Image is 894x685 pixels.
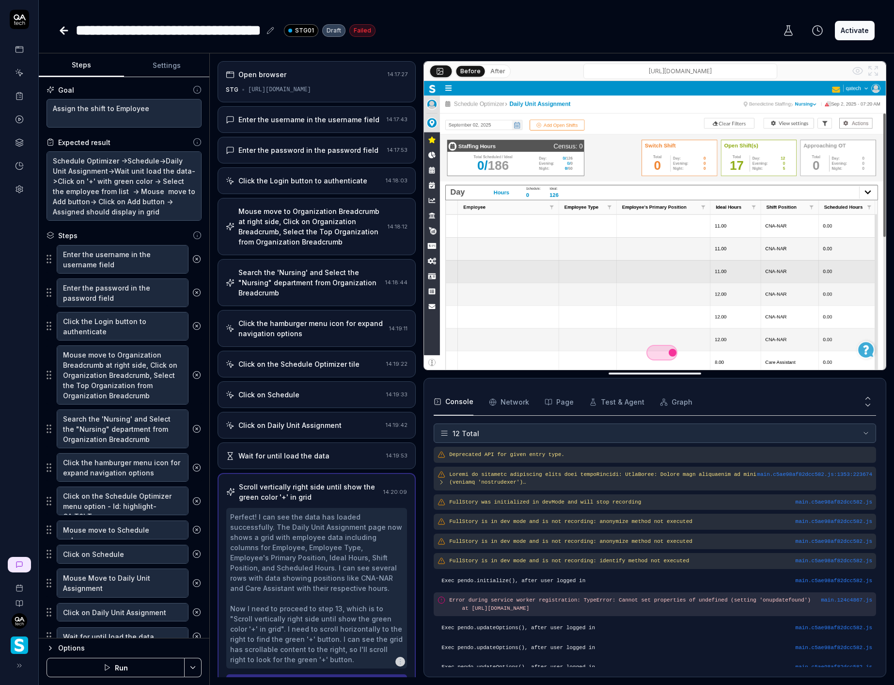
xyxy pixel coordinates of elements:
button: main.c5ae98af82dcc582.js [796,557,872,565]
div: Click on the Schedule Optimizer tile [238,359,360,369]
pre: FullStory is in dev mode and is not recording: identify method not executed [449,557,872,565]
button: Run [47,658,185,677]
time: 14:18:44 [385,279,408,286]
div: Search the 'Nursing' and Select the "Nursing" department from Organization Breadcrumb [238,267,381,298]
pre: Deprecated API for given entry type. [449,451,872,459]
div: Suggestions [47,486,202,516]
button: Remove step [188,316,205,336]
button: main.124c4867.js [821,596,872,604]
div: Suggestions [47,245,202,274]
img: 7ccf6c19-61ad-4a6c-8811-018b02a1b829.jpg [12,613,27,629]
pre: Exec pendo.updateOptions(), after user logged in [441,663,872,671]
div: STG [226,85,238,94]
button: Smartlinx Logo [4,629,34,656]
div: Suggestions [47,568,202,598]
img: Smartlinx Logo [11,636,28,654]
pre: Loremi do sitametc adipiscing elits doei tempoRincidi: UtlaBoree: Dolore magn aliquaenim ad mini ... [449,471,757,487]
button: main.c5ae98af82dcc582.js [796,577,872,585]
button: main.c5ae98af82dcc582.js [796,498,872,506]
button: Remove step [188,573,205,593]
time: 14:18:12 [388,223,408,230]
time: 14:20:09 [383,489,407,495]
button: Options [47,642,202,654]
span: STG01 [295,26,314,35]
pre: FullStory is in dev mode and is not recording: anonymize method not executed [449,538,872,546]
div: Click on Daily Unit Assignment [238,420,342,430]
time: 14:17:27 [388,71,408,78]
div: Suggestions [47,278,202,308]
div: Wait for until load the data [238,451,329,461]
button: main.c5ae98af82dcc582.js [796,624,872,632]
button: Remove step [188,603,205,622]
button: After [486,66,509,77]
div: Suggestions [47,626,202,647]
time: 14:17:43 [387,116,408,123]
button: Page [545,389,574,416]
div: [URL][DOMAIN_NAME] [248,85,311,94]
button: Remove step [188,365,205,385]
div: Suggestions [47,311,202,341]
div: Enter the password in the password field [238,145,378,155]
div: Suggestions [47,453,202,482]
button: Open in full screen [865,63,881,79]
button: Steps [39,54,124,77]
button: main.c5ae98af82dcc582.js [796,518,872,526]
a: Book a call with us [4,576,34,592]
button: Activate [835,21,875,40]
pre: Exec pendo.initialize(), after user logged in [441,577,872,585]
button: Console [434,389,473,416]
button: Remove step [188,249,205,269]
div: Suggestions [47,544,202,564]
div: Options [58,642,202,654]
pre: Exec pendo.updateOptions(), after user logged in [441,644,872,652]
button: main.c5ae98af82dcc582.js [796,538,872,546]
button: Show all interative elements [850,63,865,79]
a: New conversation [8,557,31,572]
pre: FullStory was initialized in devMode and will stop recording [449,498,872,506]
button: Network [489,389,529,416]
a: Documentation [4,592,34,607]
button: Remove step [188,627,205,646]
div: Scroll vertically right side until show the green color '+' in grid [239,482,379,502]
div: Steps [58,230,78,241]
div: Goal [58,85,74,95]
pre: Exec pendo.updateOptions(), after user logged in [441,624,872,632]
div: Suggestions [47,409,202,449]
div: Click on Schedule [238,390,299,400]
div: Enter the username in the username field [238,114,379,125]
time: 14:17:53 [387,147,408,153]
div: Click the Login button to authenticate [238,176,367,186]
button: Remove step [188,544,205,564]
button: Before [456,65,485,76]
button: Graph [660,389,692,416]
time: 14:19:33 [386,391,408,398]
time: 14:19:11 [389,325,408,332]
button: Test & Agent [589,389,644,416]
button: Remove step [188,520,205,539]
button: Remove step [188,491,205,511]
div: Perfect! I can see the data has loaded successfully. The Daily Unit Assignment page now shows a g... [230,512,403,665]
button: main.c5ae98af82dcc582.js:1353:223674 [757,471,872,479]
time: 14:19:22 [386,360,408,367]
button: View version history [806,21,829,40]
pre: Error during service worker registration: TypeError: Cannot set properties of undefined (setting ... [449,596,821,612]
button: Remove step [188,283,205,302]
button: main.c5ae98af82dcc582.js [796,663,872,671]
div: Open browser [238,69,286,80]
div: Suggestions [47,520,202,540]
button: Settings [124,54,209,77]
div: Draft [322,24,345,37]
div: Suggestions [47,602,202,622]
div: main.c5ae98af82dcc582.js [796,644,872,652]
time: 14:18:03 [386,177,408,184]
div: Mouse move to Organization Breadcrumb at right side, Click on Organization Breadcrumb, Select the... [238,206,384,247]
div: Failed [349,24,376,37]
button: Remove step [188,419,205,439]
